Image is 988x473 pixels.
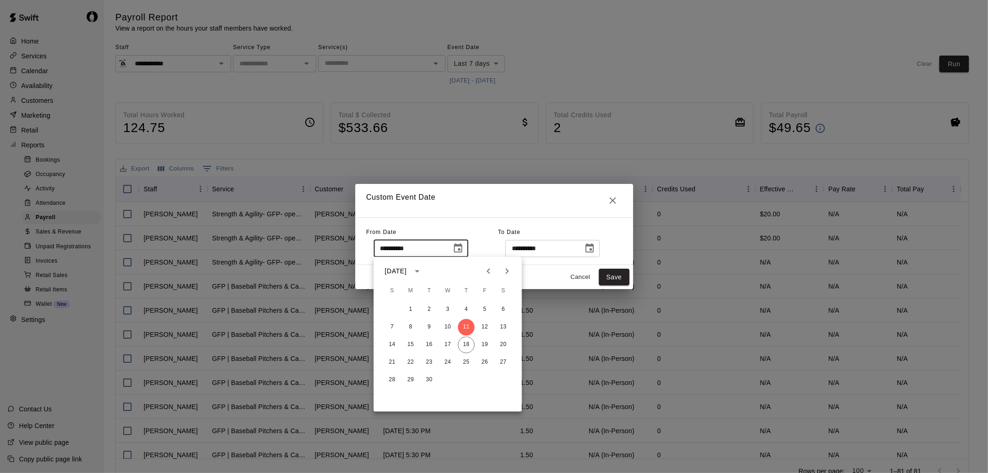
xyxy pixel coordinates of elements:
[458,336,475,353] button: 18
[477,319,493,335] button: 12
[366,229,397,235] span: From Date
[385,266,407,276] div: [DATE]
[449,239,467,258] button: Choose date, selected date is Sep 11, 2025
[477,301,493,318] button: 5
[384,336,401,353] button: 14
[580,239,599,258] button: Choose date, selected date is Sep 18, 2025
[384,354,401,371] button: 21
[409,263,425,279] button: calendar view is open, switch to year view
[495,319,512,335] button: 13
[421,354,438,371] button: 23
[498,229,520,235] span: To Date
[421,336,438,353] button: 16
[477,354,493,371] button: 26
[403,354,419,371] button: 22
[440,301,456,318] button: 3
[458,319,475,335] button: 11
[355,184,633,217] h2: Custom Event Date
[458,354,475,371] button: 25
[384,319,401,335] button: 7
[498,262,516,280] button: Next month
[479,262,498,280] button: Previous month
[458,301,475,318] button: 4
[440,354,456,371] button: 24
[440,336,456,353] button: 17
[495,301,512,318] button: 6
[566,270,595,284] button: Cancel
[403,336,419,353] button: 15
[403,301,419,318] button: 1
[458,282,475,300] span: Thursday
[421,319,438,335] button: 9
[495,282,512,300] span: Saturday
[403,319,419,335] button: 8
[421,372,438,388] button: 30
[495,354,512,371] button: 27
[440,319,456,335] button: 10
[421,301,438,318] button: 2
[403,372,419,388] button: 29
[384,372,401,388] button: 28
[604,191,622,210] button: Close
[384,282,401,300] span: Sunday
[421,282,438,300] span: Tuesday
[403,282,419,300] span: Monday
[440,282,456,300] span: Wednesday
[599,269,629,286] button: Save
[477,336,493,353] button: 19
[477,282,493,300] span: Friday
[495,336,512,353] button: 20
